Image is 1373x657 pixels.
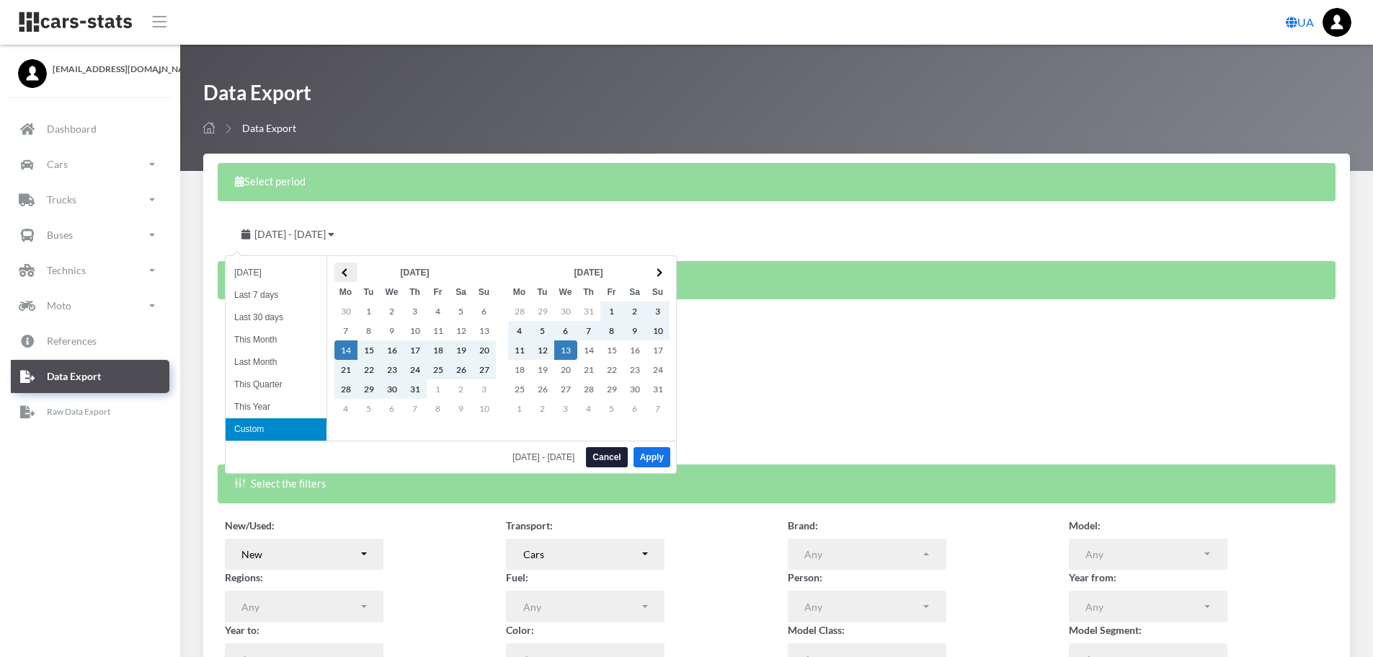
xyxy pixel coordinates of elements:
[254,228,326,240] span: [DATE] - [DATE]
[334,379,357,399] td: 28
[1069,622,1142,638] label: Model Segment:
[473,321,496,340] td: 13
[334,399,357,418] td: 4
[1069,591,1227,622] button: Any
[531,282,554,301] th: Tu
[404,360,427,379] td: 24
[18,59,162,76] a: [EMAIL_ADDRESS][DOMAIN_NAME]
[473,282,496,301] th: Su
[218,163,1336,201] div: Select period
[218,464,1336,503] div: Select the filters
[450,321,473,340] td: 12
[226,351,326,374] li: Last Month
[1085,599,1202,614] div: Any
[1323,8,1351,37] a: ...
[473,399,496,418] td: 10
[404,379,427,399] td: 31
[404,340,427,360] td: 17
[226,418,326,441] li: Custom
[600,301,623,321] td: 1
[646,360,670,379] td: 24
[225,570,263,585] label: Regions:
[554,379,577,399] td: 27
[450,399,473,418] td: 9
[623,301,646,321] td: 2
[427,340,450,360] td: 18
[357,282,381,301] th: Tu
[554,360,577,379] td: 20
[18,11,133,33] img: navbar brand
[427,399,450,418] td: 8
[450,379,473,399] td: 2
[623,379,646,399] td: 30
[450,340,473,360] td: 19
[225,539,383,570] button: New
[506,539,665,570] button: Cars
[47,296,71,314] p: Moto
[357,340,381,360] td: 15
[473,301,496,321] td: 6
[334,360,357,379] td: 21
[404,321,427,340] td: 10
[623,282,646,301] th: Sa
[11,219,169,252] a: Buses
[226,396,326,418] li: This Year
[47,332,97,350] p: References
[508,282,531,301] th: Mo
[506,591,665,622] button: Any
[225,591,383,622] button: Any
[242,122,296,134] span: Data Export
[508,379,531,399] td: 25
[788,622,845,638] label: Model Class:
[226,374,326,396] li: This Quarter
[586,447,627,467] button: Cancel
[508,301,531,321] td: 28
[523,547,640,562] div: Cars
[531,360,554,379] td: 19
[11,325,169,358] a: References
[623,340,646,360] td: 16
[334,321,357,340] td: 7
[577,399,600,418] td: 4
[646,301,670,321] td: 3
[241,547,358,562] div: New
[11,395,169,428] a: Raw Data Export
[1069,539,1227,570] button: Any
[357,321,381,340] td: 8
[600,321,623,340] td: 8
[506,570,528,585] label: Fuel:
[623,321,646,340] td: 9
[646,399,670,418] td: 7
[531,399,554,418] td: 2
[600,340,623,360] td: 15
[804,599,921,614] div: Any
[381,282,404,301] th: We
[47,367,101,385] p: Data Export
[11,148,169,181] a: Cars
[473,340,496,360] td: 20
[226,329,326,351] li: This Month
[427,301,450,321] td: 4
[623,399,646,418] td: 6
[381,379,404,399] td: 30
[47,155,68,173] p: Cars
[554,321,577,340] td: 6
[11,183,169,216] a: Trucks
[357,360,381,379] td: 22
[357,399,381,418] td: 5
[554,399,577,418] td: 3
[334,340,357,360] td: 14
[381,360,404,379] td: 23
[203,79,311,113] h1: Data Export
[53,63,162,76] span: [EMAIL_ADDRESS][DOMAIN_NAME]
[381,301,404,321] td: 2
[225,518,275,533] label: New/Used:
[600,360,623,379] td: 22
[334,282,357,301] th: Mo
[47,261,86,279] p: Technics
[47,190,76,208] p: Trucks
[11,113,169,146] a: Dashboard
[427,321,450,340] td: 11
[241,599,358,614] div: Any
[47,404,110,420] p: Raw Data Export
